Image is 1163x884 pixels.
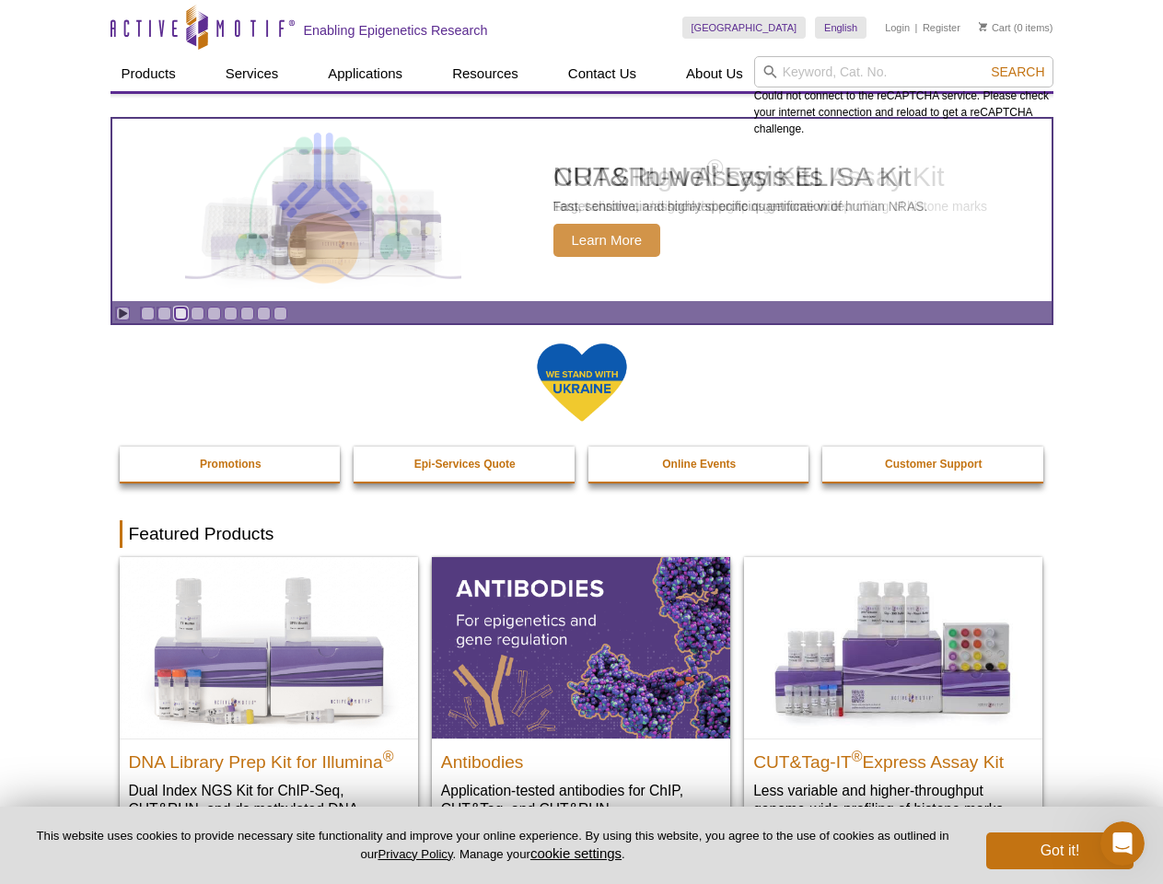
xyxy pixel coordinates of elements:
sup: ® [383,748,394,763]
a: Go to slide 7 [240,307,254,320]
a: Products [110,56,187,91]
a: Services [215,56,290,91]
input: Keyword, Cat. No. [754,56,1053,87]
a: Promotions [120,447,343,482]
img: DNA Library Prep Kit for Illumina [120,557,418,738]
a: Login [885,21,910,34]
h2: Antibodies [441,744,721,772]
strong: Customer Support [885,458,982,471]
a: DNA Library Prep Kit for Illumina DNA Library Prep Kit for Illumina® Dual Index NGS Kit for ChIP-... [120,557,418,855]
a: Go to slide 4 [191,307,204,320]
a: [GEOGRAPHIC_DATA] [682,17,807,39]
a: Go to slide 8 [257,307,271,320]
p: Application-tested antibodies for ChIP, CUT&Tag, and CUT&RUN. [441,781,721,819]
a: Applications [317,56,413,91]
img: We Stand With Ukraine [536,342,628,424]
span: Search [991,64,1044,79]
img: All Antibodies [432,557,730,738]
h2: CUT&Tag-IT Express Assay Kit [753,744,1033,772]
a: Go to slide 6 [224,307,238,320]
h2: Enabling Epigenetics Research [304,22,488,39]
img: CUT&Tag-IT® Express Assay Kit [744,557,1042,738]
a: All Antibodies Antibodies Application-tested antibodies for ChIP, CUT&Tag, and CUT&RUN. [432,557,730,836]
div: Could not connect to the reCAPTCHA service. Please check your internet connection and reload to g... [754,56,1053,137]
a: English [815,17,866,39]
strong: Promotions [200,458,262,471]
li: (0 items) [979,17,1053,39]
p: This website uses cookies to provide necessary site functionality and improve your online experie... [29,828,956,863]
a: Go to slide 1 [141,307,155,320]
strong: Online Events [662,458,736,471]
a: Go to slide 9 [273,307,287,320]
iframe: Intercom live chat [1100,821,1145,866]
img: Your Cart [979,22,987,31]
a: About Us [675,56,754,91]
a: Resources [441,56,529,91]
h2: DNA Library Prep Kit for Illumina [129,744,409,772]
strong: Epi-Services Quote [414,458,516,471]
h2: Featured Products [120,520,1044,548]
sup: ® [852,748,863,763]
button: Search [985,64,1050,80]
a: Go to slide 2 [157,307,171,320]
a: Register [923,21,960,34]
p: Less variable and higher-throughput genome-wide profiling of histone marks​. [753,781,1033,819]
p: Dual Index NGS Kit for ChIP-Seq, CUT&RUN, and ds methylated DNA assays. [129,781,409,837]
a: Privacy Policy [378,847,452,861]
a: Online Events [588,447,811,482]
a: Cart [979,21,1011,34]
a: CUT&Tag-IT® Express Assay Kit CUT&Tag-IT®Express Assay Kit Less variable and higher-throughput ge... [744,557,1042,836]
button: cookie settings [530,845,622,861]
a: Contact Us [557,56,647,91]
a: Go to slide 3 [174,307,188,320]
button: Got it! [986,832,1134,869]
li: | [915,17,918,39]
a: Epi-Services Quote [354,447,576,482]
a: Go to slide 5 [207,307,221,320]
a: Toggle autoplay [116,307,130,320]
a: Customer Support [822,447,1045,482]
